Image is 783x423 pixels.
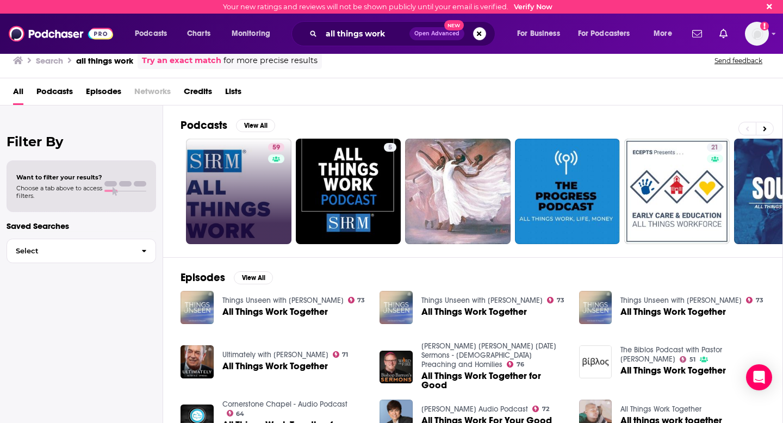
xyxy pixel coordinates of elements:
[342,352,348,357] span: 71
[236,119,275,132] button: View All
[222,400,347,409] a: Cornerstone Chapel - Audio Podcast
[421,341,556,369] a: Bishop Barron’s Sunday Sermons - Catholic Preaching and Homilies
[223,3,552,11] div: Your new ratings and reviews will not be shown publicly until your email is verified.
[756,298,763,303] span: 73
[380,291,413,324] img: All Things Work Together
[444,20,464,30] span: New
[688,24,706,43] a: Show notifications dropdown
[9,23,113,44] img: Podchaser - Follow, Share and Rate Podcasts
[181,271,273,284] a: EpisodesView All
[7,247,133,254] span: Select
[620,405,701,414] a: All Things Work Together
[7,239,156,263] button: Select
[222,362,328,371] a: All Things Work Together
[142,54,221,67] a: Try an exact match
[579,345,612,378] img: All Things Work Together
[36,55,63,66] h3: Search
[224,25,284,42] button: open menu
[680,356,695,363] a: 51
[745,22,769,46] span: Logged in as atenbroek
[507,361,524,368] a: 76
[181,119,275,132] a: PodcastsView All
[7,221,156,231] p: Saved Searches
[409,27,464,40] button: Open AdvancedNew
[715,24,732,43] a: Show notifications dropdown
[421,405,528,414] a: Joseph Prince Audio Podcast
[36,83,73,105] a: Podcasts
[333,351,349,358] a: 71
[711,56,766,65] button: Send feedback
[184,83,212,105] a: Credits
[225,83,241,105] a: Lists
[711,142,718,153] span: 21
[760,22,769,30] svg: Email not verified
[421,371,566,390] a: All Things Work Together for Good
[227,410,245,416] a: 64
[746,297,763,303] a: 73
[232,26,270,41] span: Monitoring
[181,271,225,284] h2: Episodes
[222,307,328,316] a: All Things Work Together
[620,366,726,375] span: All Things Work Together
[517,362,524,367] span: 76
[620,307,726,316] a: All Things Work Together
[234,271,273,284] button: View All
[745,22,769,46] button: Show profile menu
[707,143,723,152] a: 21
[223,54,318,67] span: for more precise results
[571,25,646,42] button: open menu
[268,143,284,152] a: 59
[620,345,722,364] a: The Biblos Podcast with Pastor Nathaniel Urshan
[272,142,280,153] span: 59
[348,297,365,303] a: 73
[357,298,365,303] span: 73
[384,143,396,152] a: 5
[86,83,121,105] a: Episodes
[222,350,328,359] a: Ultimately with R.C. Sproul
[181,291,214,324] img: All Things Work Together
[654,26,672,41] span: More
[414,31,459,36] span: Open Advanced
[624,139,730,244] a: 21
[181,345,214,378] img: All Things Work Together
[222,296,344,305] a: Things Unseen with Sinclair B. Ferguson
[187,26,210,41] span: Charts
[236,412,244,416] span: 64
[542,407,549,412] span: 72
[321,25,409,42] input: Search podcasts, credits, & more...
[296,139,401,244] a: 5
[517,26,560,41] span: For Business
[689,357,695,362] span: 51
[514,3,552,11] a: Verify Now
[509,25,574,42] button: open menu
[16,184,102,200] span: Choose a tab above to access filters.
[380,351,413,384] a: All Things Work Together for Good
[421,296,543,305] a: Things Unseen with Sinclair B. Ferguson
[13,83,23,105] a: All
[579,291,612,324] img: All Things Work Together
[746,364,772,390] div: Open Intercom Messenger
[76,55,133,66] h3: all things work
[532,406,549,412] a: 72
[180,25,217,42] a: Charts
[547,297,564,303] a: 73
[186,139,291,244] a: 59
[421,307,527,316] a: All Things Work Together
[7,134,156,150] h2: Filter By
[16,173,102,181] span: Want to filter your results?
[578,26,630,41] span: For Podcasters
